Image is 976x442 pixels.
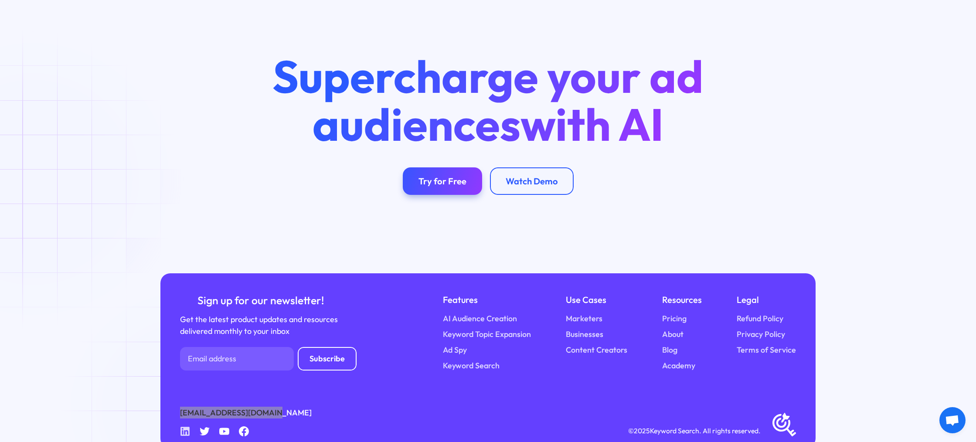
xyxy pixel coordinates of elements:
[662,344,677,356] a: Blog
[443,313,517,324] a: AI Audience Creation
[443,360,500,371] a: Keyword Search
[662,328,684,340] a: About
[180,407,312,418] a: [EMAIL_ADDRESS][DOMAIN_NAME]
[566,328,603,340] a: Businesses
[180,313,341,337] div: Get the latest product updates and resources delivered monthly to your inbox
[520,95,663,153] span: with AI
[443,293,531,307] div: Features
[298,347,357,371] input: Subscribe
[506,176,558,187] div: Watch Demo
[443,328,531,340] a: Keyword Topic Expansion
[628,425,761,436] div: © Keyword Search. All rights reserved.
[180,347,357,371] form: Newsletter Form
[737,328,785,340] a: Privacy Policy
[662,313,687,324] a: Pricing
[180,347,294,371] input: Email address
[566,293,627,307] div: Use Cases
[662,293,702,307] div: Resources
[253,52,724,148] h2: Supercharge your ad audiences
[737,344,796,356] a: Terms of Service
[737,313,783,324] a: Refund Policy
[490,167,574,195] a: Watch Demo
[566,313,602,324] a: Marketers
[403,167,482,195] a: Try for Free
[634,426,650,435] span: 2025
[180,293,341,308] div: Sign up for our newsletter!
[939,407,966,433] a: Open chat
[566,344,627,356] a: Content Creators
[662,360,695,371] a: Academy
[737,293,796,307] div: Legal
[418,176,466,187] div: Try for Free
[443,344,467,356] a: Ad Spy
